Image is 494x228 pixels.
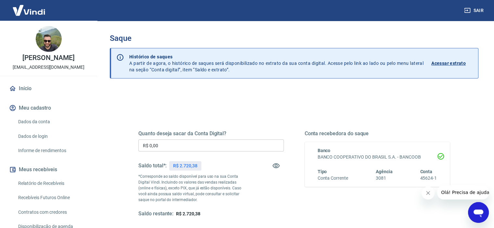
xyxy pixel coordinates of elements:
h6: 3081 [376,175,393,182]
img: Vindi [8,0,50,20]
span: Agência [376,169,393,174]
p: [EMAIL_ADDRESS][DOMAIN_NAME] [13,64,84,71]
a: Dados de login [16,130,89,143]
h3: Saque [110,34,478,43]
h6: BANCO COOPERATIVO DO BRASIL S.A. - BANCOOB [318,154,437,161]
iframe: Mensagem da empresa [437,185,489,199]
a: Início [8,81,89,96]
p: R$ 2.720,38 [173,162,197,169]
h6: 45624-1 [420,175,437,182]
h5: Quanto deseja sacar da Conta Digital? [138,130,284,137]
p: *Corresponde ao saldo disponível para uso na sua Conta Digital Vindi. Incluindo os valores das ve... [138,174,247,203]
iframe: Botão para abrir a janela de mensagens [468,202,489,223]
button: Meus recebíveis [8,162,89,177]
a: Contratos com credores [16,206,89,219]
a: Relatório de Recebíveis [16,177,89,190]
span: R$ 2.720,38 [176,211,200,216]
span: Banco [318,148,331,153]
p: A partir de agora, o histórico de saques será disponibilizado no extrato da sua conta digital. Ac... [129,54,424,73]
button: Meu cadastro [8,101,89,115]
span: Conta [420,169,432,174]
iframe: Fechar mensagem [422,186,435,199]
a: Informe de rendimentos [16,144,89,157]
img: 6cce209e-ffa9-4b8d-8719-b98f11a3d92b.jpeg [36,26,62,52]
a: Dados da conta [16,115,89,128]
h5: Conta recebedora do saque [305,130,450,137]
a: Acessar extrato [431,54,473,73]
h6: Conta Corrente [318,175,348,182]
span: Olá! Precisa de ajuda? [4,5,55,10]
p: [PERSON_NAME] [22,54,74,61]
h5: Saldo restante: [138,210,173,217]
h5: Saldo total*: [138,162,167,169]
p: Histórico de saques [129,54,424,60]
span: Tipo [318,169,327,174]
button: Sair [463,5,486,17]
p: Acessar extrato [431,60,466,66]
a: Recebíveis Futuros Online [16,191,89,204]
